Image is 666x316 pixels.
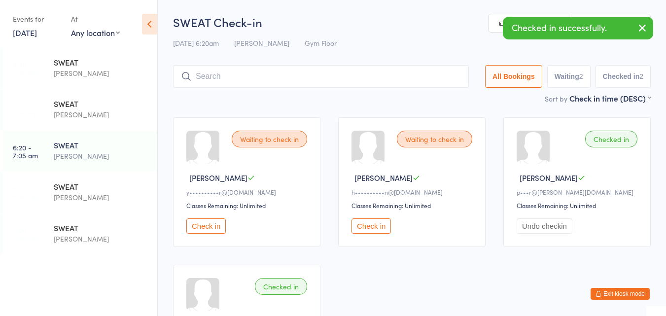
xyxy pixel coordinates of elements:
[547,65,591,88] button: Waiting2
[54,181,149,192] div: SWEAT
[54,57,149,68] div: SWEAT
[54,222,149,233] div: SWEAT
[569,93,651,104] div: Check in time (DESC)
[173,65,469,88] input: Search
[517,188,640,196] div: p•••r@[PERSON_NAME][DOMAIN_NAME]
[173,38,219,48] span: [DATE] 6:20am
[3,90,157,130] a: 5:30 -6:15 amSWEAT[PERSON_NAME]
[351,188,475,196] div: h••••••••••n@[DOMAIN_NAME]
[71,11,120,27] div: At
[305,38,337,48] span: Gym Floor
[186,188,310,196] div: y••••••••••r@[DOMAIN_NAME]
[255,278,307,295] div: Checked in
[13,11,61,27] div: Events for
[585,131,637,147] div: Checked in
[232,131,307,147] div: Waiting to check in
[13,61,38,76] time: 4:40 - 5:25 am
[503,17,653,39] div: Checked in successfully.
[397,131,472,147] div: Waiting to check in
[354,173,413,183] span: [PERSON_NAME]
[591,288,650,300] button: Exit kiosk mode
[54,150,149,162] div: [PERSON_NAME]
[596,65,651,88] button: Checked in2
[54,233,149,245] div: [PERSON_NAME]
[54,109,149,120] div: [PERSON_NAME]
[13,27,37,38] a: [DATE]
[186,218,226,234] button: Check in
[545,94,567,104] label: Sort by
[71,27,120,38] div: Any location
[189,173,247,183] span: [PERSON_NAME]
[579,72,583,80] div: 2
[3,173,157,213] a: 8:00 -8:45 amSWEAT[PERSON_NAME]
[13,226,38,242] time: 9:00 - 9:45 am
[3,48,157,89] a: 4:40 -5:25 amSWEAT[PERSON_NAME]
[517,201,640,210] div: Classes Remaining: Unlimited
[517,218,572,234] button: Undo checkin
[54,140,149,150] div: SWEAT
[13,102,37,118] time: 5:30 - 6:15 am
[54,98,149,109] div: SWEAT
[3,131,157,172] a: 6:20 -7:05 amSWEAT[PERSON_NAME]
[13,185,38,201] time: 8:00 - 8:45 am
[485,65,542,88] button: All Bookings
[54,192,149,203] div: [PERSON_NAME]
[351,218,391,234] button: Check in
[186,201,310,210] div: Classes Remaining: Unlimited
[13,143,38,159] time: 6:20 - 7:05 am
[54,68,149,79] div: [PERSON_NAME]
[234,38,289,48] span: [PERSON_NAME]
[639,72,643,80] div: 2
[3,214,157,254] a: 9:00 -9:45 amSWEAT[PERSON_NAME]
[173,14,651,30] h2: SWEAT Check-in
[351,201,475,210] div: Classes Remaining: Unlimited
[520,173,578,183] span: [PERSON_NAME]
